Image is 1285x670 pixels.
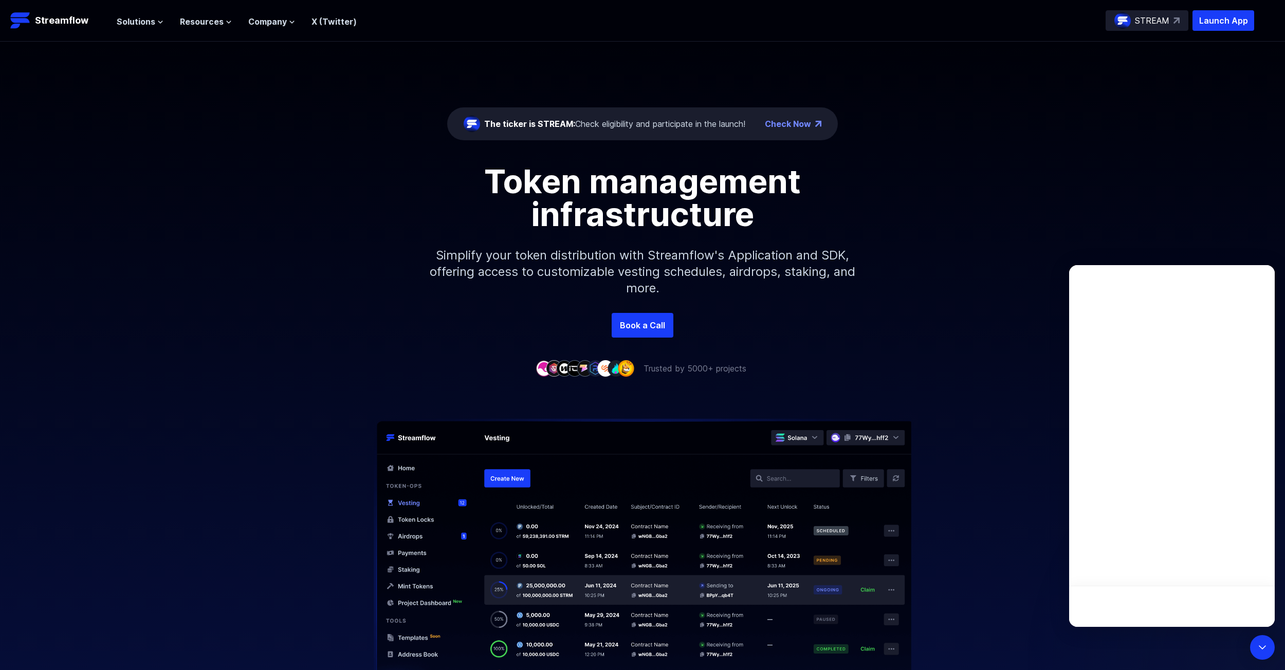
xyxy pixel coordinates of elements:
div: Open Intercom Messenger [1250,635,1275,660]
img: company-3 [556,360,573,376]
img: company-5 [577,360,593,376]
a: X (Twitter) [311,16,357,27]
button: Resources [180,15,232,28]
img: top-right-arrow.svg [1173,17,1180,24]
a: Book a Call [612,313,673,338]
span: Resources [180,15,224,28]
img: streamflow-logo-circle.png [1114,12,1131,29]
img: Streamflow Logo [10,10,31,31]
img: company-4 [566,360,583,376]
a: Streamflow [10,10,106,31]
span: The ticker is STREAM: [484,119,575,129]
img: top-right-arrow.png [815,121,821,127]
button: Launch App [1192,10,1254,31]
img: company-7 [597,360,614,376]
a: Check Now [765,118,811,130]
p: Streamflow [35,13,88,28]
img: company-6 [587,360,603,376]
span: Solutions [117,15,155,28]
div: Check eligibility and participate in the launch! [484,118,745,130]
p: STREAM [1135,14,1169,27]
img: streamflow-logo-circle.png [464,116,480,132]
img: company-8 [608,360,624,376]
span: Company [248,15,287,28]
button: Solutions [117,15,163,28]
img: company-1 [536,360,552,376]
h1: Token management infrastructure [411,165,874,231]
p: Simplify your token distribution with Streamflow's Application and SDK, offering access to custom... [421,231,864,313]
button: Company [248,15,295,28]
p: Trusted by 5000+ projects [644,362,746,375]
img: company-9 [618,360,634,376]
a: STREAM [1106,10,1188,31]
img: company-2 [546,360,562,376]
